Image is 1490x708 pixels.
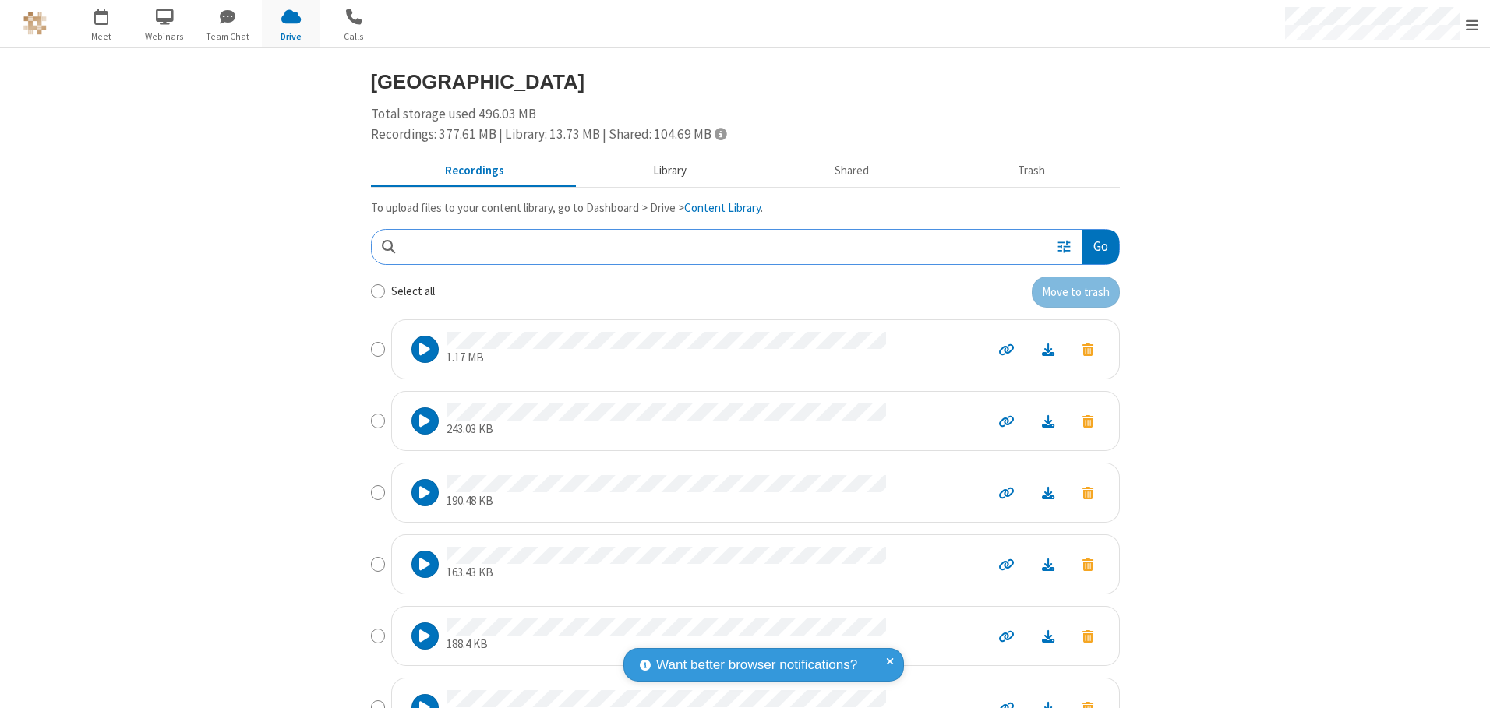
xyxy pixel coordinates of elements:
[447,492,886,510] p: 190.48 KB
[391,283,435,301] label: Select all
[72,30,131,44] span: Meet
[447,636,886,653] p: 188.4 KB
[1028,412,1068,430] a: Download file
[371,125,1120,145] div: Recordings: 377.61 MB | Library: 13.73 MB | Shared: 104.69 MB
[1082,230,1118,265] button: Go
[1028,627,1068,645] a: Download file
[1068,554,1107,575] button: Move to trash
[371,199,1120,217] p: To upload files to your content library, go to Dashboard > Drive > .
[1028,555,1068,573] a: Download file
[1028,340,1068,358] a: Download file
[944,157,1120,186] button: Trash
[578,157,761,186] button: Content library
[1068,625,1107,646] button: Move to trash
[136,30,194,44] span: Webinars
[199,30,257,44] span: Team Chat
[1028,484,1068,502] a: Download file
[447,564,886,582] p: 163.43 KB
[761,157,944,186] button: Shared during meetings
[23,12,47,35] img: QA Selenium DO NOT DELETE OR CHANGE
[262,30,320,44] span: Drive
[447,349,886,367] p: 1.17 MB
[325,30,383,44] span: Calls
[1068,410,1107,431] button: Move to trash
[371,157,579,186] button: Recorded meetings
[1068,482,1107,503] button: Move to trash
[371,71,1120,93] h3: [GEOGRAPHIC_DATA]
[447,421,886,439] p: 243.03 KB
[1068,339,1107,360] button: Move to trash
[1032,277,1120,308] button: Move to trash
[371,104,1120,144] div: Total storage used 496.03 MB
[715,127,726,140] span: Totals displayed include files that have been moved to the trash.
[656,655,857,675] span: Want better browser notifications?
[684,200,761,215] a: Content Library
